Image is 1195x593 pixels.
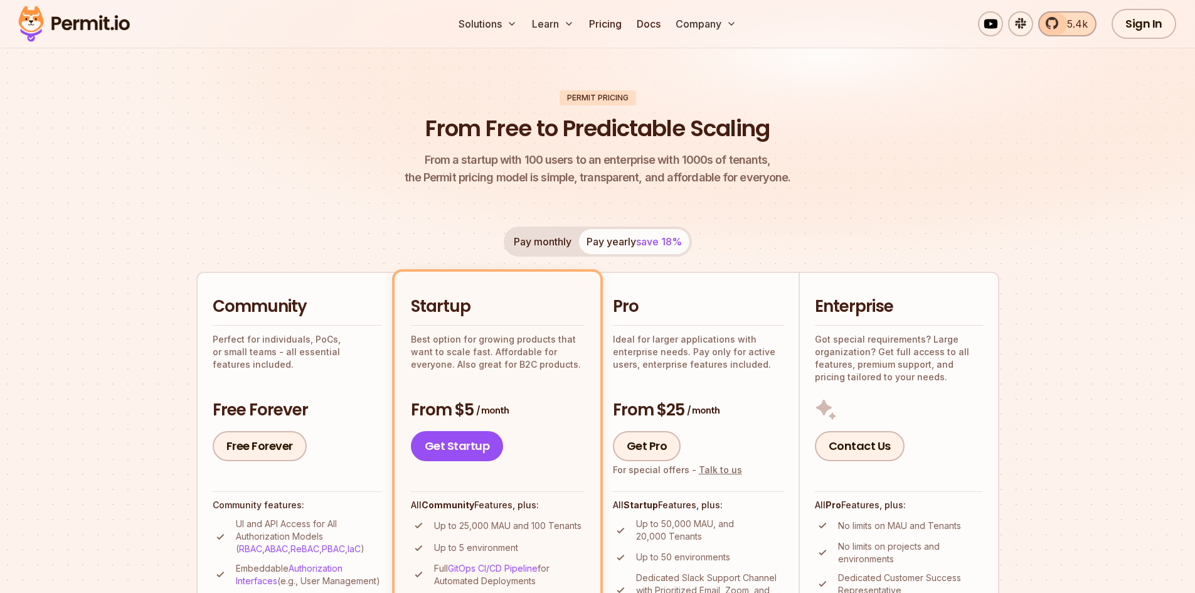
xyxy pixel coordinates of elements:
p: No limits on projects and environments [838,540,983,565]
strong: Pro [826,500,841,510]
p: UI and API Access for All Authorization Models ( , , , , ) [236,518,382,555]
span: / month [476,404,509,417]
p: Embeddable (e.g., User Management) [236,562,382,587]
strong: Startup [624,500,658,510]
a: Docs [632,11,666,36]
a: Talk to us [699,464,742,475]
button: Solutions [454,11,522,36]
a: Free Forever [213,431,307,461]
p: Up to 25,000 MAU and 100 Tenants [434,520,582,532]
p: Best option for growing products that want to scale fast. Affordable for everyone. Also great for... [411,333,584,371]
a: 5.4k [1038,11,1097,36]
a: ReBAC [290,543,319,554]
h4: Community features: [213,499,382,511]
h2: Pro [613,296,783,318]
a: Sign In [1112,9,1176,39]
p: Full for Automated Deployments [434,562,584,587]
span: / month [687,404,720,417]
span: 5.4k [1060,16,1088,31]
p: Got special requirements? Large organization? Get full access to all features, premium support, a... [815,333,983,383]
a: ABAC [265,543,288,554]
button: Company [671,11,741,36]
p: Up to 50,000 MAU, and 20,000 Tenants [636,518,783,543]
p: Ideal for larger applications with enterprise needs. Pay only for active users, enterprise featur... [613,333,783,371]
h2: Startup [411,296,584,318]
span: From a startup with 100 users to an enterprise with 1000s of tenants, [405,151,791,169]
h3: From $25 [613,399,783,422]
a: PBAC [322,543,345,554]
p: Up to 50 environments [636,551,730,564]
img: Permit logo [13,3,135,45]
a: RBAC [239,543,262,554]
h3: Free Forever [213,399,382,422]
a: GitOps CI/CD Pipeline [448,563,538,574]
div: Permit Pricing [560,90,636,105]
a: Contact Us [815,431,905,461]
h1: From Free to Predictable Scaling [425,113,770,144]
h4: All Features, plus: [411,499,584,511]
h4: All Features, plus: [815,499,983,511]
a: Get Pro [613,431,681,461]
p: the Permit pricing model is simple, transparent, and affordable for everyone. [405,151,791,186]
a: IaC [348,543,361,554]
h4: All Features, plus: [613,499,783,511]
h2: Community [213,296,382,318]
a: Pricing [584,11,627,36]
p: No limits on MAU and Tenants [838,520,961,532]
h2: Enterprise [815,296,983,318]
button: Pay monthly [506,229,579,254]
button: Learn [527,11,579,36]
strong: Community [422,500,474,510]
div: For special offers - [613,464,742,476]
p: Perfect for individuals, PoCs, or small teams - all essential features included. [213,333,382,371]
a: Authorization Interfaces [236,563,343,586]
h3: From $5 [411,399,584,422]
a: Get Startup [411,431,504,461]
p: Up to 5 environment [434,542,518,554]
